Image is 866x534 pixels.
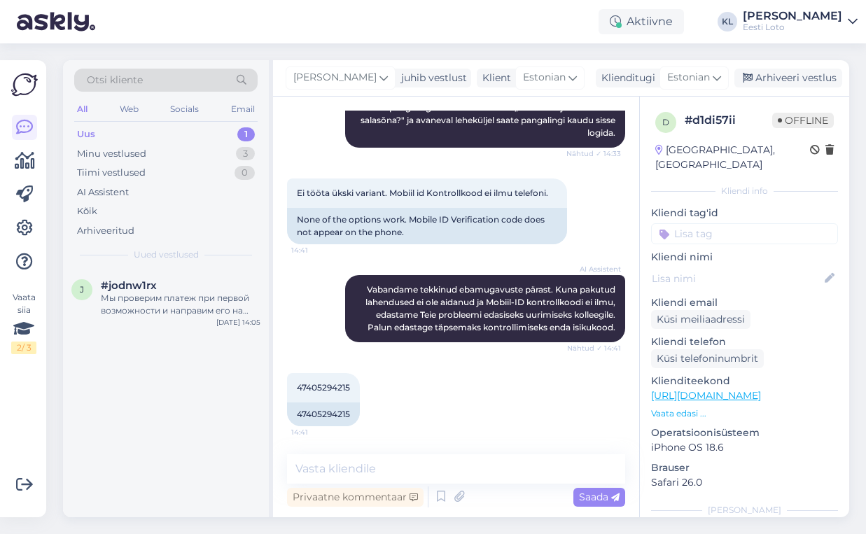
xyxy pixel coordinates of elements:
[77,147,146,161] div: Minu vestlused
[523,70,566,85] span: Estonian
[287,488,424,507] div: Privaatne kommentaar
[652,271,822,286] input: Lisa nimi
[651,475,838,490] p: Safari 26.0
[167,100,202,118] div: Socials
[651,310,750,329] div: Küsi meiliaadressi
[651,349,764,368] div: Küsi telefoninumbrit
[734,69,842,87] div: Arhiveeri vestlus
[117,100,141,118] div: Web
[216,317,260,328] div: [DATE] 14:05
[77,185,129,199] div: AI Assistent
[685,112,772,129] div: # d1di57ii
[566,148,621,159] span: Nähtud ✓ 14:33
[599,9,684,34] div: Aktiivne
[743,22,842,33] div: Eesti Loto
[651,206,838,220] p: Kliendi tag'id
[477,71,511,85] div: Klient
[77,204,97,218] div: Kõik
[651,461,838,475] p: Brauser
[651,504,838,517] div: [PERSON_NAME]
[237,127,255,141] div: 1
[228,100,258,118] div: Email
[667,70,710,85] span: Estonian
[77,224,134,238] div: Arhiveeritud
[236,147,255,161] div: 3
[596,71,655,85] div: Klienditugi
[11,71,38,98] img: Askly Logo
[101,279,157,292] span: #jodnw1rx
[651,407,838,420] p: Vaata edasi ...
[568,264,621,274] span: AI Assistent
[651,426,838,440] p: Operatsioonisüsteem
[743,10,858,33] a: [PERSON_NAME]Eesti Loto
[11,291,36,354] div: Vaata siia
[87,73,143,87] span: Otsi kliente
[11,342,36,354] div: 2 / 3
[365,284,617,332] span: Vabandame tekkinud ebamugavuste pärast. Kuna pakutud lahendused ei ole aidanud ja Mobiil-ID kontr...
[651,185,838,197] div: Kliendi info
[396,71,467,85] div: juhib vestlust
[101,292,260,317] div: Мы проверим платеж при первой возможности и направим его на Ваш электронный кошелек.
[651,440,838,455] p: iPhone OS 18.6
[567,343,621,353] span: Nähtud ✓ 14:41
[655,143,810,172] div: [GEOGRAPHIC_DATA], [GEOGRAPHIC_DATA]
[287,208,567,244] div: None of the options work. Mobile ID Verification code does not appear on the phone.
[772,113,834,128] span: Offline
[579,491,620,503] span: Saada
[651,335,838,349] p: Kliendi telefon
[297,382,350,393] span: 47405294215
[651,250,838,265] p: Kliendi nimi
[74,100,90,118] div: All
[743,10,842,22] div: [PERSON_NAME]
[80,284,84,295] span: j
[651,295,838,310] p: Kliendi email
[77,127,95,141] div: Uus
[651,389,761,402] a: [URL][DOMAIN_NAME]
[662,117,669,127] span: d
[134,248,199,261] span: Uued vestlused
[235,166,255,180] div: 0
[293,70,377,85] span: [PERSON_NAME]
[77,166,146,180] div: Tiimi vestlused
[291,245,344,255] span: 14:41
[651,223,838,244] input: Lisa tag
[287,402,360,426] div: 47405294215
[651,374,838,388] p: Klienditeekond
[718,12,737,31] div: KL
[297,188,548,198] span: Ei tööta ükski variant. Mobiil id Kontrollkood ei ilmu telefoni.
[291,427,344,437] span: 14:41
